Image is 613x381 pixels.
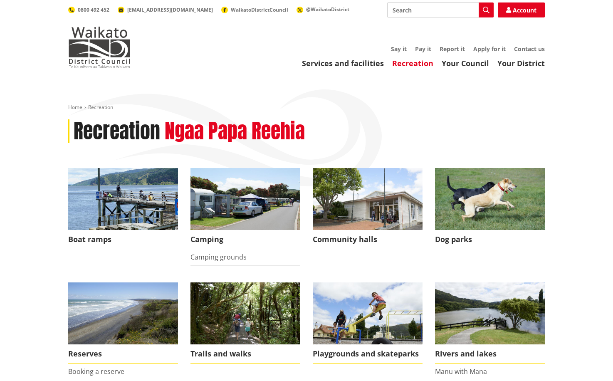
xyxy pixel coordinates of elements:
[302,58,384,68] a: Services and facilities
[297,6,349,13] a: @WaikatoDistrict
[190,252,247,262] a: Camping grounds
[313,282,423,364] a: A family enjoying a playground in Ngaruawahia Playgrounds and skateparks
[435,230,545,249] span: Dog parks
[68,367,124,376] a: Booking a reserve
[68,282,178,344] img: Port Waikato coastal reserve
[68,344,178,364] span: Reserves
[190,168,300,249] a: camping-ground-v2 Camping
[88,104,113,111] span: Recreation
[435,168,545,249] a: Find your local dog park Dog parks
[498,2,545,17] a: Account
[190,282,300,344] img: Bridal Veil Falls
[313,168,423,249] a: Ngaruawahia Memorial Hall Community halls
[392,58,433,68] a: Recreation
[415,45,431,53] a: Pay it
[435,367,487,376] a: Manu with Mana
[190,344,300,364] span: Trails and walks
[78,6,109,13] span: 0800 492 452
[221,6,288,13] a: WaikatoDistrictCouncil
[306,6,349,13] span: @WaikatoDistrict
[313,282,423,344] img: Playground in Ngaruawahia
[190,168,300,230] img: camping-ground-v2
[473,45,506,53] a: Apply for it
[68,104,545,111] nav: breadcrumb
[68,282,178,364] a: Port Waikato coastal reserve Reserves
[68,230,178,249] span: Boat ramps
[190,282,300,364] a: Bridal Veil Falls scenic walk is located near Raglan in the Waikato Trails and walks
[165,119,305,143] h2: Ngaa Papa Reehia
[68,104,82,111] a: Home
[435,344,545,364] span: Rivers and lakes
[497,58,545,68] a: Your District
[313,344,423,364] span: Playgrounds and skateparks
[231,6,288,13] span: WaikatoDistrictCouncil
[435,282,545,364] a: The Waikato River flowing through Ngaruawahia Rivers and lakes
[68,6,109,13] a: 0800 492 452
[435,168,545,230] img: Find your local dog park
[387,2,494,17] input: Search input
[313,230,423,249] span: Community halls
[435,282,545,344] img: Waikato River, Ngaruawahia
[68,168,178,249] a: Port Waikato council maintained boat ramp Boat ramps
[127,6,213,13] span: [EMAIL_ADDRESS][DOMAIN_NAME]
[442,58,489,68] a: Your Council
[68,168,178,230] img: Port Waikato boat ramp
[514,45,545,53] a: Contact us
[190,230,300,249] span: Camping
[68,27,131,68] img: Waikato District Council - Te Kaunihera aa Takiwaa o Waikato
[313,168,423,230] img: Ngaruawahia Memorial Hall
[391,45,407,53] a: Say it
[74,119,160,143] h1: Recreation
[440,45,465,53] a: Report it
[118,6,213,13] a: [EMAIL_ADDRESS][DOMAIN_NAME]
